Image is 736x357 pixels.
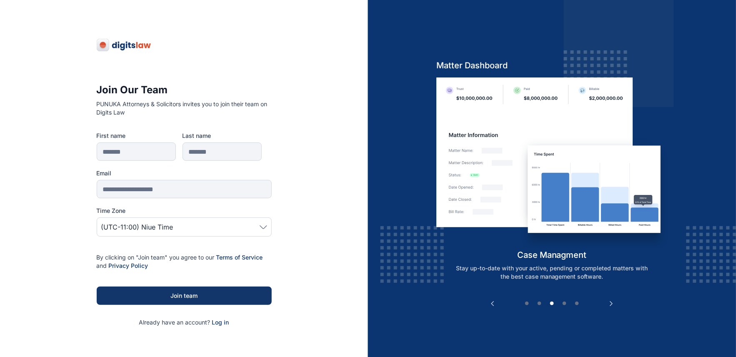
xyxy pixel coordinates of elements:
[97,100,272,117] p: PUNUKA Attorneys & Solicitors invites you to join their team on Digits Law
[183,132,262,140] label: Last name
[97,38,152,52] img: digitslaw-logo
[573,300,581,308] button: 5
[488,300,497,308] button: Previous
[436,249,668,261] h5: case managment
[101,222,173,232] span: (UTC-11:00) Niue Time
[110,292,258,300] div: Join team
[97,132,176,140] label: First name
[97,169,272,177] label: Email
[436,77,668,249] img: case-management
[97,318,272,327] p: Already have an account?
[561,300,569,308] button: 4
[97,253,272,270] p: By clicking on "Join team" you agree to our and
[216,254,263,261] a: Terms of Service
[523,300,531,308] button: 1
[97,83,272,97] h3: Join Our Team
[109,262,148,269] a: Privacy Policy
[607,300,616,308] button: Next
[436,60,668,71] h5: Matter Dashboard
[97,207,126,215] span: Time Zone
[97,287,272,305] button: Join team
[536,300,544,308] button: 2
[212,319,229,326] a: Log in
[548,300,556,308] button: 3
[446,264,659,281] p: Stay up-to-date with your active, pending or completed matters with the best case management soft...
